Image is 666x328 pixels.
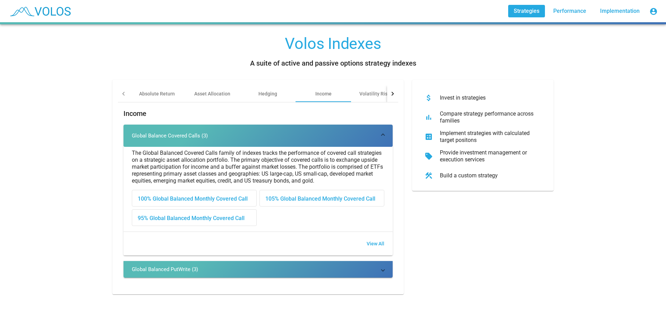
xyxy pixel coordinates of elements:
div: 105% Global Balanced Monthly Covered Call [260,190,384,207]
mat-icon: bar_chart [423,112,434,123]
div: The Global Balanced Covered Calls family of indexes tracks the performance of covered call strate... [132,150,384,184]
span: Implementation [600,8,640,14]
mat-icon: calculate [423,131,434,142]
div: Implement strategies with calculated target positons [434,130,543,144]
mat-expansion-panel-header: Global Balance Covered Calls (3) [123,125,393,147]
div: Build a custom strategy [434,172,543,179]
div: Compare strategy performance across families [434,110,543,124]
button: Compare strategy performance across families [418,108,548,127]
a: Implementation [595,5,645,17]
mat-icon: attach_money [423,92,434,103]
h2: Income [123,108,393,119]
mat-expansion-panel-header: Global Balanced PutWrite (3) [123,261,393,278]
div: A suite of active and passive options strategy indexes [250,58,416,69]
div: Volos Indexes [285,35,381,52]
div: Global Balance Covered Calls (3) [132,132,208,139]
div: Invest in strategies [434,94,543,101]
mat-icon: account_circle [649,7,658,16]
div: Absolute Return [139,90,175,97]
div: 100% Global Balanced Monthly Covered Call [132,190,256,207]
div: Provide investment management or execution services [434,149,543,163]
button: Build a custom strategy [418,166,548,185]
span: Strategies [514,8,539,14]
div: Global Balance Covered Calls (3) [123,147,393,255]
a: Strategies [508,5,545,17]
span: Performance [553,8,586,14]
div: Volatility Risk Premia [359,90,407,97]
div: 95% Global Balanced Monthly Covered Call [132,210,256,226]
img: blue_transparent.png [6,2,74,20]
div: Global Balanced PutWrite (3) [132,266,198,273]
button: View All [361,237,390,250]
button: Provide investment management or execution services [418,146,548,166]
span: View All [367,241,384,246]
div: Hedging [258,90,277,97]
mat-icon: sell [423,151,434,162]
a: Performance [548,5,592,17]
div: Asset Allocation [194,90,230,97]
button: 100% Global Balanced Monthly Covered Call [132,190,257,207]
button: 95% Global Balanced Monthly Covered Call [132,209,257,226]
button: Implement strategies with calculated target positons [418,127,548,146]
button: 105% Global Balanced Monthly Covered Call [259,190,384,207]
div: Income [315,90,332,97]
mat-icon: construction [423,170,434,181]
button: Invest in strategies [418,88,548,108]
